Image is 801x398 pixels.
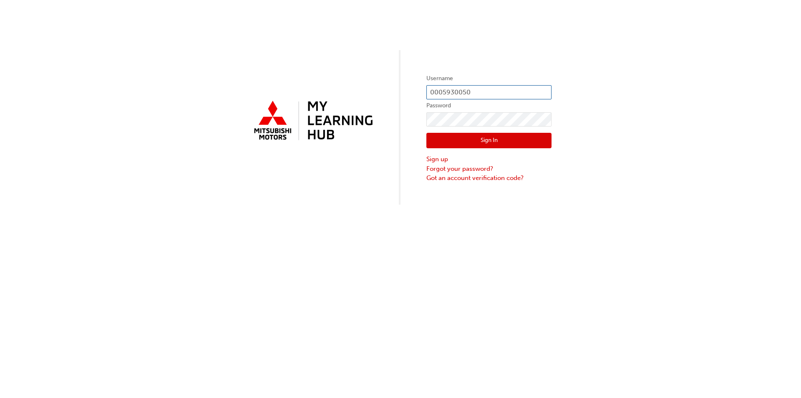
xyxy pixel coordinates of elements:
label: Password [426,101,552,111]
label: Username [426,74,552,84]
button: Sign In [426,133,552,149]
a: Got an account verification code? [426,173,552,183]
input: Username [426,85,552,99]
a: Sign up [426,155,552,164]
a: Forgot your password? [426,164,552,174]
img: mmal [249,97,375,145]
